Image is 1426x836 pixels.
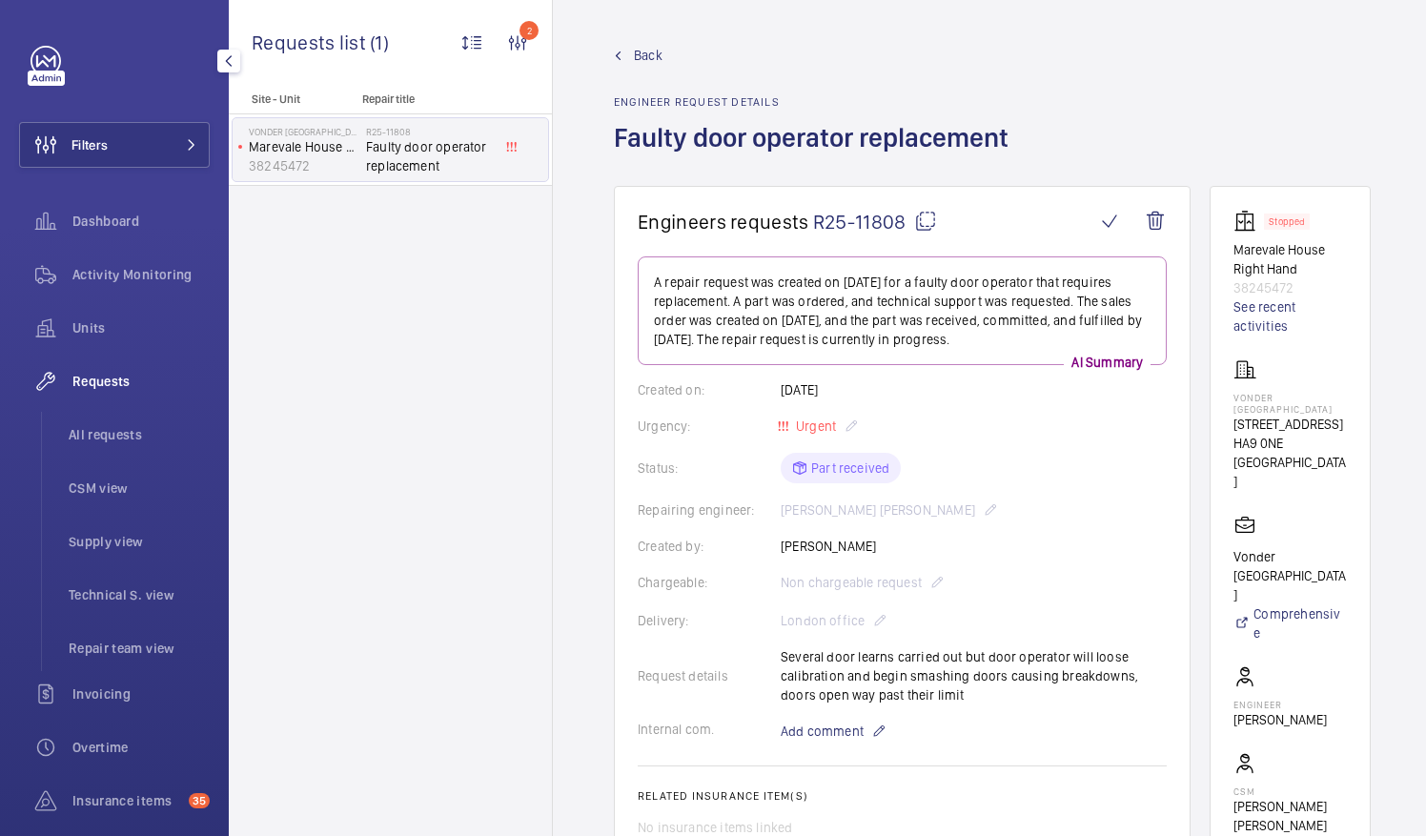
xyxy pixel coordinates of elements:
[638,210,809,234] span: Engineers requests
[638,789,1167,803] h2: Related insurance item(s)
[69,532,210,551] span: Supply view
[654,273,1151,349] p: A repair request was created on [DATE] for a faulty door operator that requires replacement. A pa...
[781,722,864,741] span: Add comment
[366,126,492,137] h2: R25-11808
[71,135,108,154] span: Filters
[362,92,488,106] p: Repair title
[72,372,210,391] span: Requests
[72,684,210,703] span: Invoicing
[72,318,210,337] span: Units
[1233,699,1327,710] p: Engineer
[1233,785,1347,797] p: CSM
[634,46,662,65] span: Back
[1233,210,1264,233] img: elevator.svg
[1233,415,1347,434] p: [STREET_ADDRESS]
[72,265,210,284] span: Activity Monitoring
[69,639,210,658] span: Repair team view
[72,738,210,757] span: Overtime
[72,212,210,231] span: Dashboard
[19,122,210,168] button: Filters
[69,585,210,604] span: Technical S. view
[614,95,1020,109] h2: Engineer request details
[1269,218,1305,225] p: Stopped
[69,425,210,444] span: All requests
[813,210,937,234] span: R25-11808
[69,479,210,498] span: CSM view
[189,793,210,808] span: 35
[249,156,358,175] p: 38245472
[1233,278,1347,297] p: 38245472
[249,126,358,137] p: Vonder [GEOGRAPHIC_DATA]
[229,92,355,106] p: Site - Unit
[1233,392,1347,415] p: Vonder [GEOGRAPHIC_DATA]
[1233,434,1347,491] p: HA9 0NE [GEOGRAPHIC_DATA]
[1233,297,1347,336] a: See recent activities
[1233,240,1347,278] p: Marevale House Right Hand
[72,791,181,810] span: Insurance items
[1064,353,1151,372] p: AI Summary
[249,137,358,156] p: Marevale House Right Hand
[1233,604,1347,642] a: Comprehensive
[252,31,370,54] span: Requests list
[366,137,492,175] span: Faulty door operator replacement
[1233,547,1347,604] p: Vonder [GEOGRAPHIC_DATA]
[1233,710,1327,729] p: [PERSON_NAME]
[1233,797,1347,835] p: [PERSON_NAME] [PERSON_NAME]
[614,120,1020,186] h1: Faulty door operator replacement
